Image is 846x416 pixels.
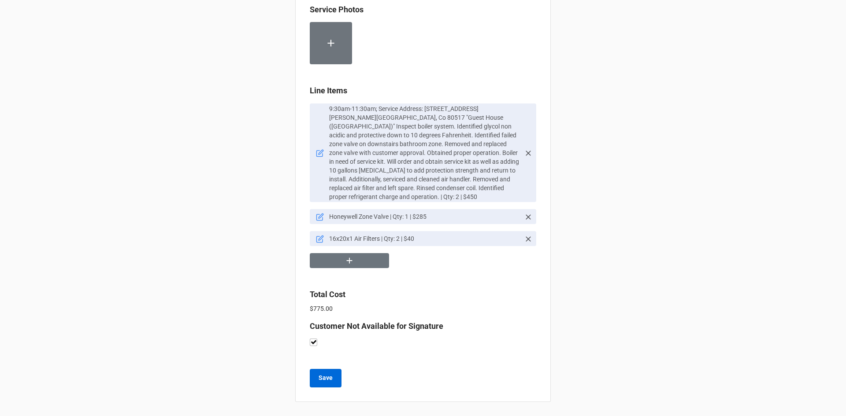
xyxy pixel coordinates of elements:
[329,212,520,221] p: Honeywell Zone Valve | Qty: 1 | $285
[310,369,341,387] button: Save
[310,290,345,299] b: Total Cost
[310,4,364,16] label: Service Photos
[310,85,347,97] label: Line Items
[310,304,536,313] p: $775.00
[329,104,520,201] p: 9:30am-11:30am; Service Address: [STREET_ADDRESS] [PERSON_NAME][GEOGRAPHIC_DATA], Co 80517 "Guest...
[319,373,333,383] b: Save
[310,320,443,332] label: Customer Not Available for Signature
[329,234,520,243] p: 16x20x1 Air Filters | Qty: 2 | $40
